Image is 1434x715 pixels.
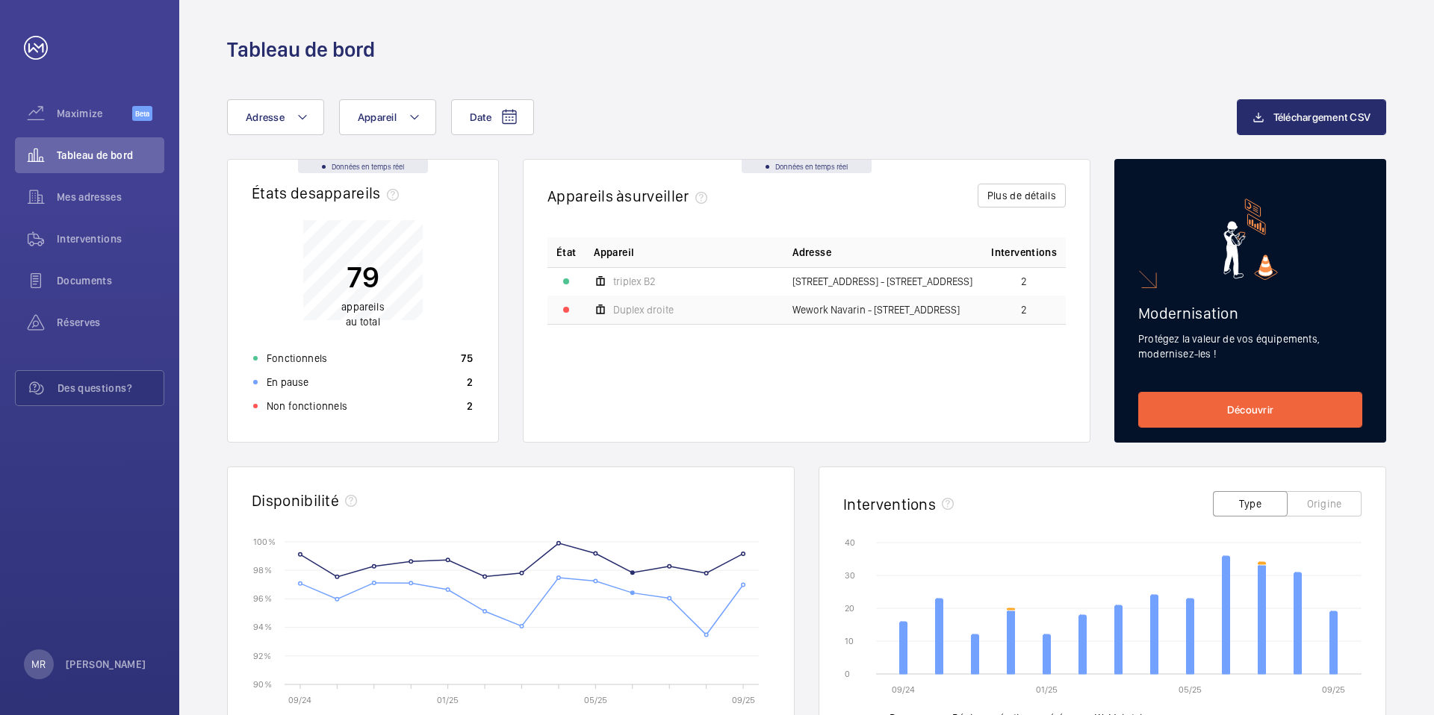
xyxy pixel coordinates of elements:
[298,160,428,173] div: Données en temps réel
[1179,684,1202,695] text: 05/25
[1213,491,1288,516] button: Type
[1021,305,1027,315] span: 2
[594,245,634,260] span: Appareil
[267,399,347,413] p: Non fonctionnels
[792,305,960,315] span: Wework Navarin - [STREET_ADDRESS]
[613,276,656,287] span: triplex B2
[556,245,576,260] p: État
[341,299,385,329] p: au total
[547,187,713,205] h2: Appareils à
[253,650,271,661] text: 92 %
[892,684,915,695] text: 09/24
[613,305,674,315] span: Duplex droite
[132,106,152,121] span: Beta
[1021,276,1027,287] span: 2
[227,36,375,63] h1: Tableau de bord
[1138,331,1362,361] p: Protégez la valeur de vos équipements, modernisez-les !
[31,657,46,672] p: MR
[1138,392,1362,428] a: Découvrir
[845,636,854,646] text: 10
[57,148,164,163] span: Tableau de bord
[246,111,285,123] span: Adresse
[227,99,324,135] button: Adresse
[252,491,339,510] h2: Disponibilité
[253,593,272,604] text: 96 %
[1223,199,1278,280] img: marketing-card.svg
[252,184,405,202] h2: États des
[1036,684,1058,695] text: 01/25
[253,622,272,632] text: 94 %
[845,537,855,548] text: 40
[1237,99,1387,135] button: Téléchargement CSV
[467,375,473,390] p: 2
[57,273,164,288] span: Documents
[253,565,272,575] text: 98 %
[288,695,311,705] text: 09/24
[451,99,534,135] button: Date
[845,570,855,581] text: 30
[467,399,473,413] p: 2
[58,381,164,396] span: Des questions?
[1322,684,1345,695] text: 09/25
[843,495,936,513] h2: Interventions
[978,184,1066,207] button: Plus de détails
[742,160,872,173] div: Données en temps réel
[1287,491,1362,516] button: Origine
[339,99,436,135] button: Appareil
[470,111,491,123] span: Date
[253,536,276,546] text: 100 %
[461,351,473,366] p: 75
[253,678,272,689] text: 90 %
[66,657,146,672] p: [PERSON_NAME]
[437,695,459,705] text: 01/25
[584,695,607,705] text: 05/25
[316,184,405,202] span: appareils
[991,245,1057,260] span: Interventions
[57,190,164,204] span: Mes adresses
[1273,111,1371,123] span: Téléchargement CSV
[358,111,397,123] span: Appareil
[845,669,850,679] text: 0
[624,187,713,205] span: surveiller
[57,231,164,246] span: Interventions
[792,245,831,260] span: Adresse
[267,375,308,390] p: En pause
[57,315,164,330] span: Réserves
[57,106,132,121] span: Maximize
[1138,304,1362,322] h2: Modernisation
[341,301,385,313] span: appareils
[267,351,327,366] p: Fonctionnels
[341,258,385,296] p: 79
[732,695,755,705] text: 09/25
[792,276,972,287] span: [STREET_ADDRESS] - [STREET_ADDRESS]
[845,603,854,613] text: 20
